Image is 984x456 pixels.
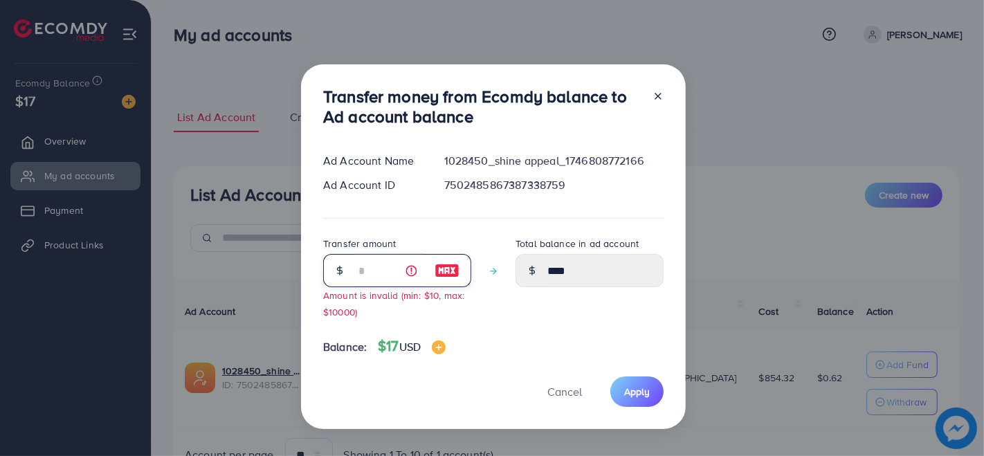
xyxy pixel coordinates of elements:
img: image [432,340,446,354]
div: Ad Account Name [312,153,433,169]
img: image [435,262,459,279]
small: Amount is invalid (min: $10, max: $10000) [323,289,464,318]
label: Total balance in ad account [516,237,639,250]
div: 7502485867387338759 [433,177,675,193]
span: USD [399,339,421,354]
div: Ad Account ID [312,177,433,193]
label: Transfer amount [323,237,396,250]
span: Cancel [547,384,582,399]
h3: Transfer money from Ecomdy balance to Ad account balance [323,86,641,127]
h4: $17 [378,338,446,355]
button: Apply [610,376,664,406]
span: Balance: [323,339,367,355]
div: 1028450_shine appeal_1746808772166 [433,153,675,169]
span: Apply [624,385,650,399]
button: Cancel [530,376,599,406]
